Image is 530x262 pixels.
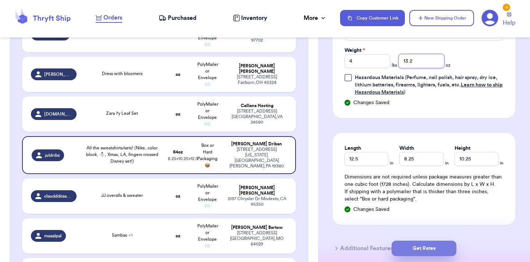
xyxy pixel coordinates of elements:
span: PolyMailer or Envelope ✉️ [197,62,218,86]
div: [PERSON_NAME] Driban [227,141,286,147]
span: All the sweatshirts/sets! (Nike, color block, ⛄️, Xmas, LA, fingers crossed Disney set!) [86,146,158,163]
span: claudddiiaaaaa [44,193,72,199]
strong: oz [176,112,180,116]
div: [STREET_ADDRESS] [GEOGRAPHIC_DATA] , VA 24590 [227,109,287,125]
p: If shipping with a polymailer that is thicker than three inches, select "Box or hard packaging". [344,188,504,203]
a: 3 [481,10,498,26]
div: [PERSON_NAME] [PERSON_NAME] [227,185,287,196]
span: PolyMailer or Envelope ✉️ [197,184,218,208]
span: [PERSON_NAME].bloomphoto [44,71,72,77]
span: 8.25 x 10.25 x 12.5 [168,156,198,161]
div: Dimensions are not required unless package measures greater than one cubic foot (1728 inches). Ca... [344,173,504,203]
span: PolyMailer or Envelope ✉️ [197,102,218,126]
span: Changes Saved [353,99,389,106]
span: lbs [392,62,397,68]
span: Box or Hard Packaging 📦 [197,143,218,167]
label: Length [344,145,361,152]
span: Purchased [168,14,197,22]
div: [STREET_ADDRESS] [GEOGRAPHIC_DATA] , MO 64029 [227,230,287,247]
a: Orders [96,13,122,23]
span: Zara 7y Leaf Set [106,111,138,116]
span: in [500,160,504,166]
div: [STREET_ADDRESS] Fairborn , OH 45324 [227,74,287,85]
span: + 1 [128,233,132,237]
a: Inventory [233,14,267,22]
button: Get Rates [392,241,456,256]
span: oz [446,62,451,68]
div: [PERSON_NAME] [PERSON_NAME] [227,63,287,74]
button: New Shipping Order [409,10,474,26]
span: Sambas [112,233,132,237]
div: [PERSON_NAME] Bartow [227,225,287,230]
label: Width [399,145,414,152]
div: Calliana Hosting [227,103,287,109]
strong: oz [176,234,180,238]
div: 2137 Chrysler Dr Modesto , CA 95350 [227,196,287,207]
strong: oz [176,194,180,198]
span: Help [503,18,515,27]
span: in [390,160,393,166]
div: [STREET_ADDRESS][US_STATE] [GEOGRAPHIC_DATA][PERSON_NAME] , PA 19380 [227,147,286,169]
span: Changes Saved [353,206,389,213]
a: Purchased [159,14,197,22]
strong: oz [176,72,180,77]
span: PolyMailer or Envelope ✉️ [197,224,218,248]
span: Inventory [241,14,267,22]
span: Orders [103,13,122,22]
span: (Perfume, nail polish, hair spray, dry ice, lithium batteries, firearms, lighters, fuels, etc. ) [355,75,503,95]
span: [DOMAIN_NAME] [44,111,72,117]
strong: 64 oz [173,150,183,154]
span: in [445,160,449,166]
span: juldribs [45,152,60,158]
label: Weight [344,47,365,54]
button: Copy Customer Link [340,10,405,26]
label: Height [455,145,470,152]
a: Help [503,12,515,27]
span: JJ overalls & sweater [101,193,143,198]
span: Dress with bloomers [102,71,142,76]
span: maaalpal [44,233,61,239]
div: 3 [503,4,510,11]
span: Hazardous Materials [355,75,404,80]
div: More [304,14,327,22]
